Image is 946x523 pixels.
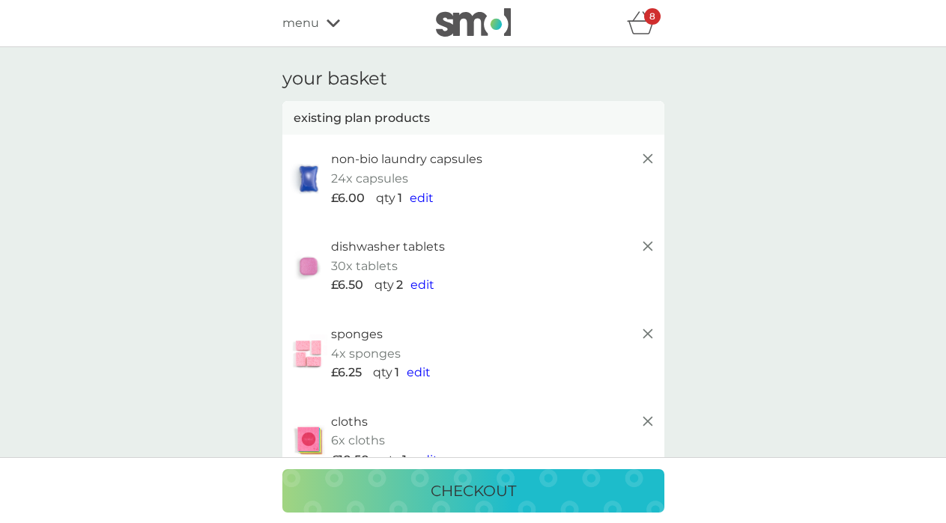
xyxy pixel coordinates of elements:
p: 4x sponges [331,344,401,364]
p: 2 [396,275,403,295]
span: edit [410,191,434,205]
p: 6x cloths [331,431,385,450]
span: £6.00 [331,189,365,208]
img: smol [436,8,511,37]
span: edit [407,365,431,379]
p: 1 [398,189,402,208]
span: £10.50 [331,450,369,470]
h3: your basket [282,68,387,90]
span: £6.50 [331,275,363,295]
button: edit [410,189,434,208]
button: edit [407,363,431,382]
p: existing plan products [294,108,430,128]
p: dishwasher tablets [331,237,445,257]
span: menu [282,13,319,33]
button: edit [414,450,438,470]
button: edit [410,275,434,295]
span: £6.25 [331,363,362,382]
p: qty [375,275,394,295]
p: sponges [331,325,383,344]
p: cloths [331,412,368,432]
span: edit [410,278,434,292]
p: 24x capsules [331,169,408,189]
p: qty [376,189,395,208]
span: edit [414,453,438,467]
p: non-bio laundry capsules [331,150,482,169]
div: basket [627,8,664,38]
p: checkout [431,479,516,503]
p: qty [373,363,392,382]
p: 1 [402,450,407,470]
p: 30x tablets [331,257,398,276]
p: 1 [395,363,399,382]
p: qty [380,450,400,470]
button: checkout [282,469,664,513]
